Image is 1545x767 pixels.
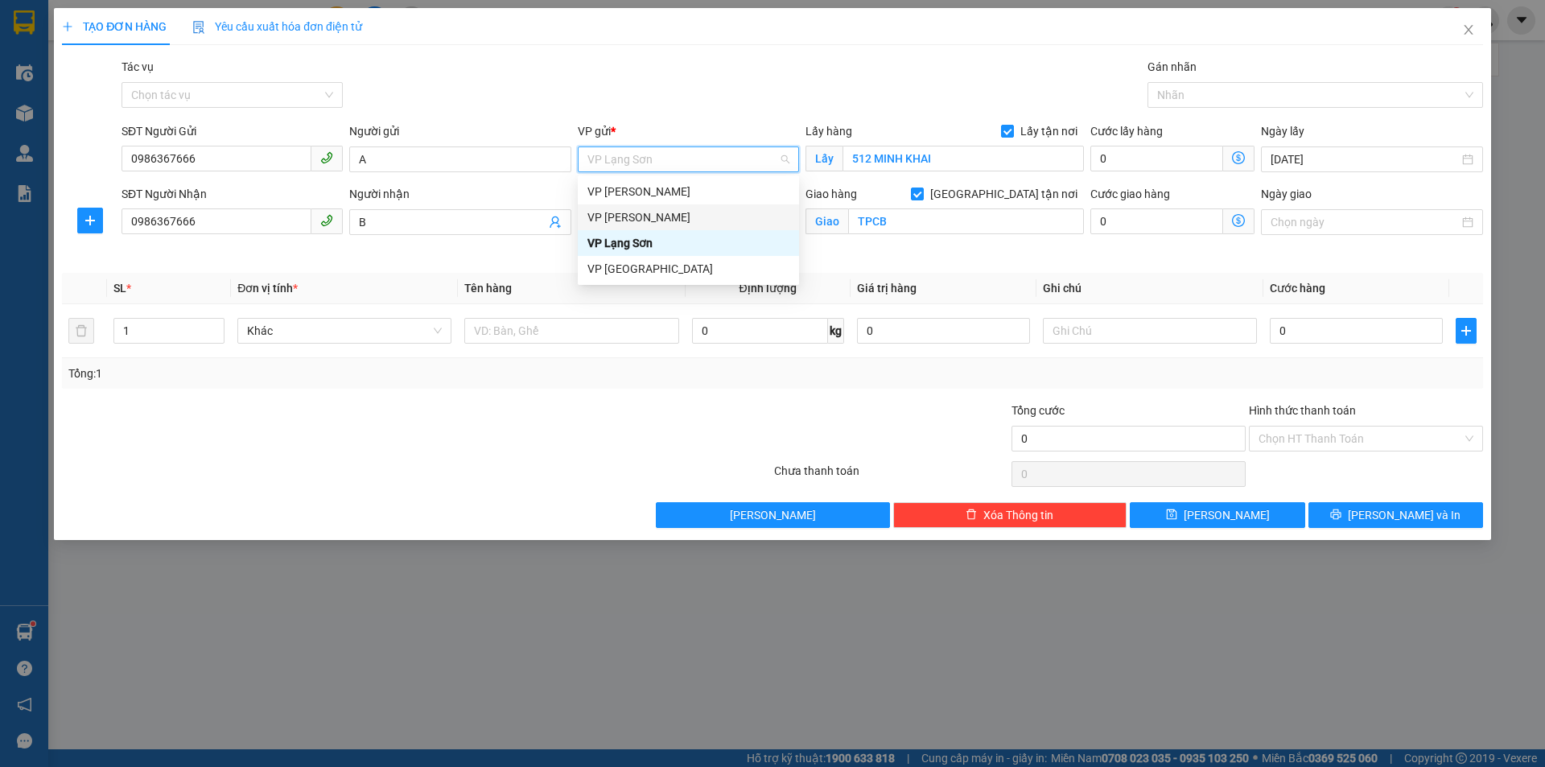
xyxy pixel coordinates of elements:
div: VP Cao Bằng [578,179,799,204]
div: Tổng: 1 [68,365,596,382]
button: Close [1446,8,1491,53]
th: Ghi chú [1036,273,1263,304]
div: VP [GEOGRAPHIC_DATA] [587,260,789,278]
span: Đơn vị tính [237,282,298,295]
span: plus [78,214,102,227]
div: VP Minh Khai [578,204,799,230]
label: Ngày giao [1261,188,1312,200]
label: Cước lấy hàng [1090,125,1163,138]
input: Ghi Chú [1043,318,1257,344]
span: [PERSON_NAME] [730,506,816,524]
input: VD: Bàn, Ghế [464,318,678,344]
div: SĐT Người Gửi [122,122,343,140]
span: Tổng cước [1011,404,1065,417]
span: Định lượng [740,282,797,295]
span: Giao [805,208,848,234]
div: Chưa thanh toán [772,462,1010,490]
span: phone [320,151,333,164]
div: VP [PERSON_NAME] [587,183,789,200]
label: Tác vụ [122,60,154,73]
span: plus [62,21,73,32]
label: Hình thức thanh toán [1249,404,1356,417]
span: delete [966,509,977,522]
span: Tên hàng [464,282,512,295]
div: VP Hà Nội [578,256,799,282]
button: delete [68,318,94,344]
div: Người gửi [349,122,571,140]
label: Cước giao hàng [1090,188,1170,200]
span: SL [113,282,126,295]
div: SĐT Người Nhận [122,185,343,203]
span: Lấy tận nơi [1014,122,1084,140]
button: plus [1456,318,1477,344]
button: plus [77,208,103,233]
div: VP Lạng Sơn [587,234,789,252]
span: dollar-circle [1232,151,1245,164]
input: Ngày lấy [1271,151,1458,168]
span: Khác [247,319,442,343]
span: Lấy [805,146,843,171]
label: Ngày lấy [1261,125,1304,138]
button: save[PERSON_NAME] [1130,502,1304,528]
input: Ngày giao [1271,213,1458,231]
span: TẠO ĐƠN HÀNG [62,20,167,33]
span: phone [320,214,333,227]
input: Giao tận nơi [848,208,1084,234]
span: Giá trị hàng [857,282,917,295]
input: Lấy tận nơi [843,146,1084,171]
input: Cước giao hàng [1090,208,1223,234]
button: [PERSON_NAME] [656,502,890,528]
button: printer[PERSON_NAME] và In [1308,502,1483,528]
span: [PERSON_NAME] và In [1348,506,1461,524]
span: Yêu cầu xuất hóa đơn điện tử [192,20,362,33]
span: Giao hàng [805,188,857,200]
img: icon [192,21,205,34]
span: Cước hàng [1270,282,1325,295]
input: 0 [857,318,1030,344]
div: VP [PERSON_NAME] [587,208,789,226]
button: deleteXóa Thông tin [893,502,1127,528]
span: printer [1330,509,1341,522]
label: Gán nhãn [1147,60,1197,73]
span: plus [1456,324,1476,337]
span: user-add [549,216,562,229]
span: dollar-circle [1232,214,1245,227]
span: save [1166,509,1177,522]
span: VP Lạng Sơn [587,147,789,171]
input: Cước lấy hàng [1090,146,1223,171]
span: close [1462,23,1475,36]
span: [GEOGRAPHIC_DATA] tận nơi [924,185,1084,203]
div: VP gửi [578,122,799,140]
span: Xóa Thông tin [983,506,1053,524]
span: [PERSON_NAME] [1184,506,1270,524]
span: Lấy hàng [805,125,852,138]
div: Người nhận [349,185,571,203]
span: kg [828,318,844,344]
div: VP Lạng Sơn [578,230,799,256]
